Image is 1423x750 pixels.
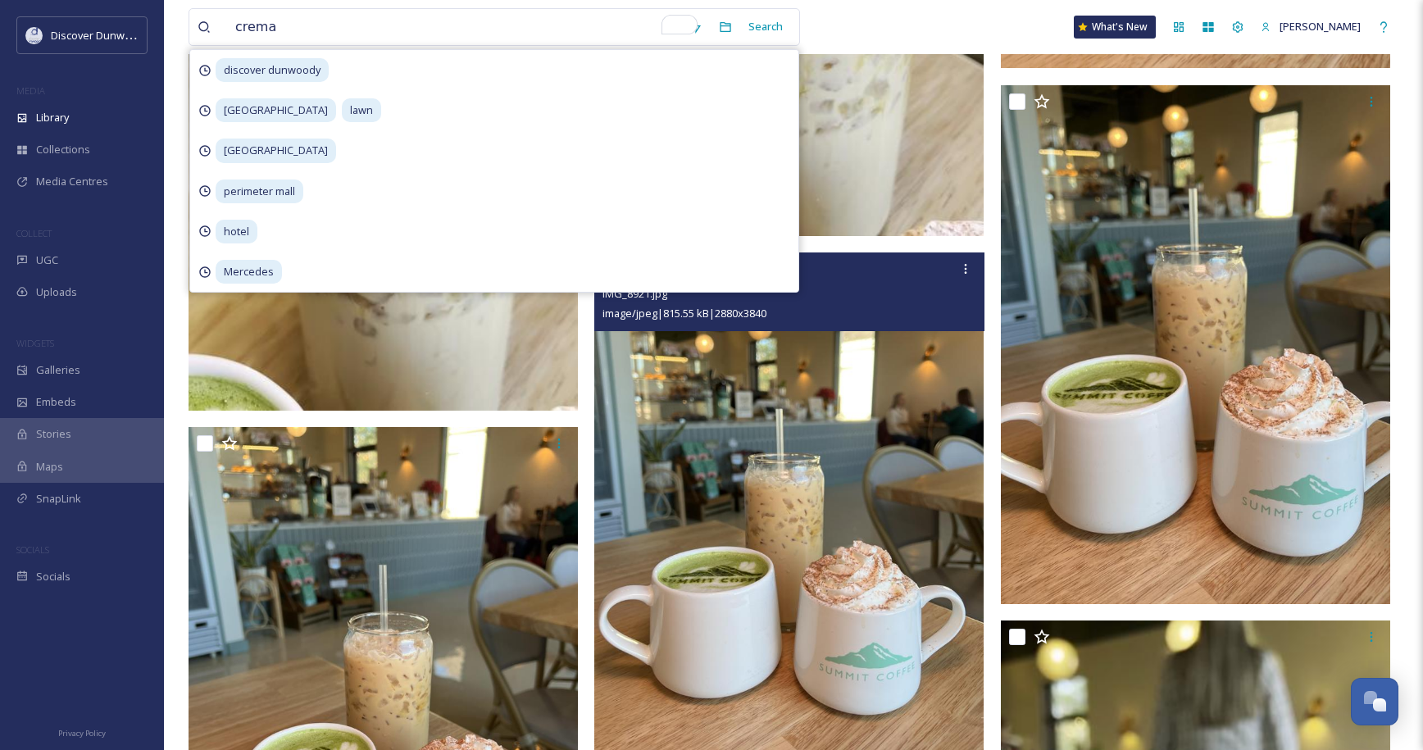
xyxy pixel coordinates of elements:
[36,569,70,584] span: Socials
[58,728,106,739] span: Privacy Policy
[216,260,282,284] span: Mercedes
[36,491,81,507] span: SnapLink
[602,286,667,301] span: IMG_8921.jpg
[216,220,257,243] span: hotel
[36,284,77,300] span: Uploads
[740,11,791,43] div: Search
[227,9,681,45] input: To enrich screen reader interactions, please activate Accessibility in Grammarly extension settings
[216,98,336,122] span: [GEOGRAPHIC_DATA]
[36,252,58,268] span: UGC
[36,174,108,189] span: Media Centres
[51,27,149,43] span: Discover Dunwoody
[16,543,49,556] span: SOCIALS
[1253,11,1369,43] a: [PERSON_NAME]
[1280,19,1361,34] span: [PERSON_NAME]
[216,180,303,203] span: perimeter mall
[36,142,90,157] span: Collections
[216,139,336,162] span: [GEOGRAPHIC_DATA]
[16,84,45,97] span: MEDIA
[36,362,80,378] span: Galleries
[16,337,54,349] span: WIDGETS
[216,58,329,82] span: discover dunwoody
[58,722,106,742] a: Privacy Policy
[36,426,71,442] span: Stories
[36,110,69,125] span: Library
[1001,85,1390,604] img: IMG_8920.jpg
[602,306,766,320] span: image/jpeg | 815.55 kB | 2880 x 3840
[36,459,63,475] span: Maps
[36,394,76,410] span: Embeds
[1351,678,1398,725] button: Open Chat
[26,27,43,43] img: 696246f7-25b9-4a35-beec-0db6f57a4831.png
[1074,16,1156,39] a: What's New
[16,227,52,239] span: COLLECT
[342,98,381,122] span: lawn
